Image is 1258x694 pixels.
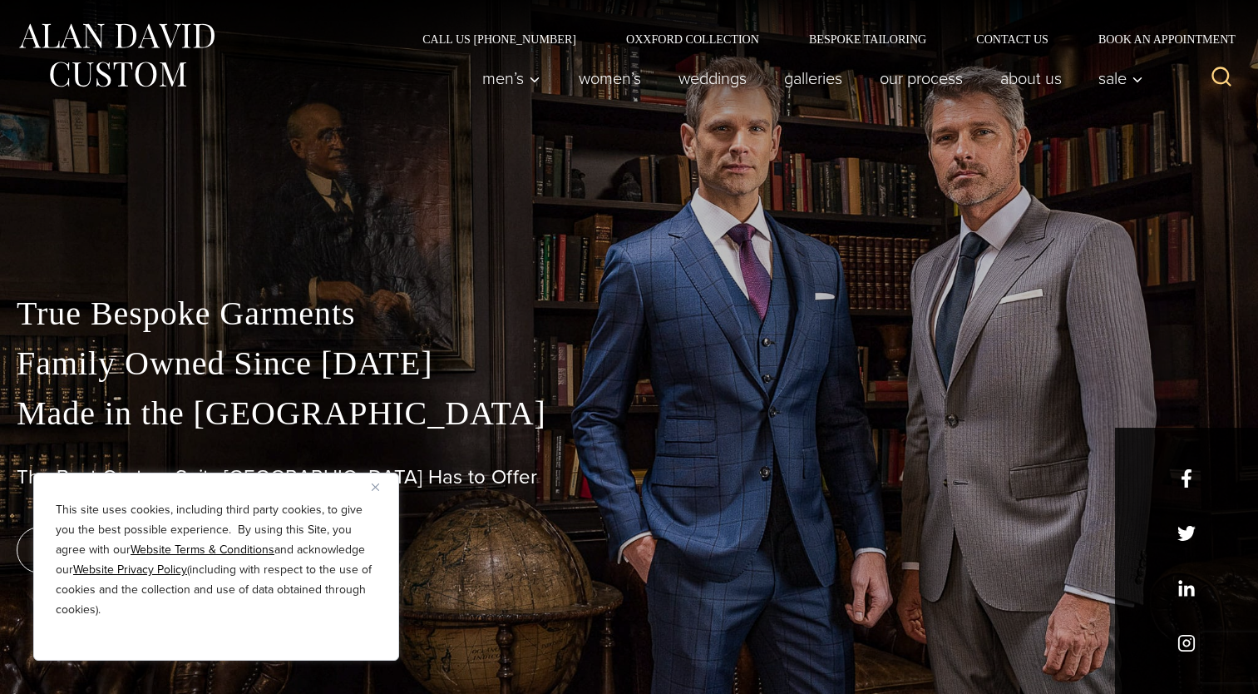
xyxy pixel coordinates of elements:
a: Oxxford Collection [601,33,784,45]
a: About Us [981,62,1080,95]
nav: Primary Navigation [464,62,1152,95]
a: Contact Us [951,33,1073,45]
a: Book an Appointment [1073,33,1241,45]
nav: Secondary Navigation [397,33,1241,45]
button: View Search Form [1201,58,1241,98]
img: Alan David Custom [17,18,216,92]
img: Close [372,483,379,491]
a: Bespoke Tailoring [784,33,951,45]
p: This site uses cookies, including third party cookies, to give you the best possible experience. ... [56,500,377,620]
span: Sale [1098,70,1143,87]
a: Women’s [560,62,659,95]
a: Call Us [PHONE_NUMBER] [397,33,601,45]
a: Website Privacy Policy [73,561,187,578]
span: Men’s [482,70,540,87]
a: book an appointment [17,527,249,573]
a: Our Process [861,62,981,95]
a: Galleries [765,62,861,95]
p: True Bespoke Garments Family Owned Since [DATE] Made in the [GEOGRAPHIC_DATA] [17,289,1241,439]
h1: The Best Custom Suits [GEOGRAPHIC_DATA] Has to Offer [17,465,1241,489]
button: Close [372,477,392,497]
a: weddings [659,62,765,95]
a: Website Terms & Conditions [131,541,274,558]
